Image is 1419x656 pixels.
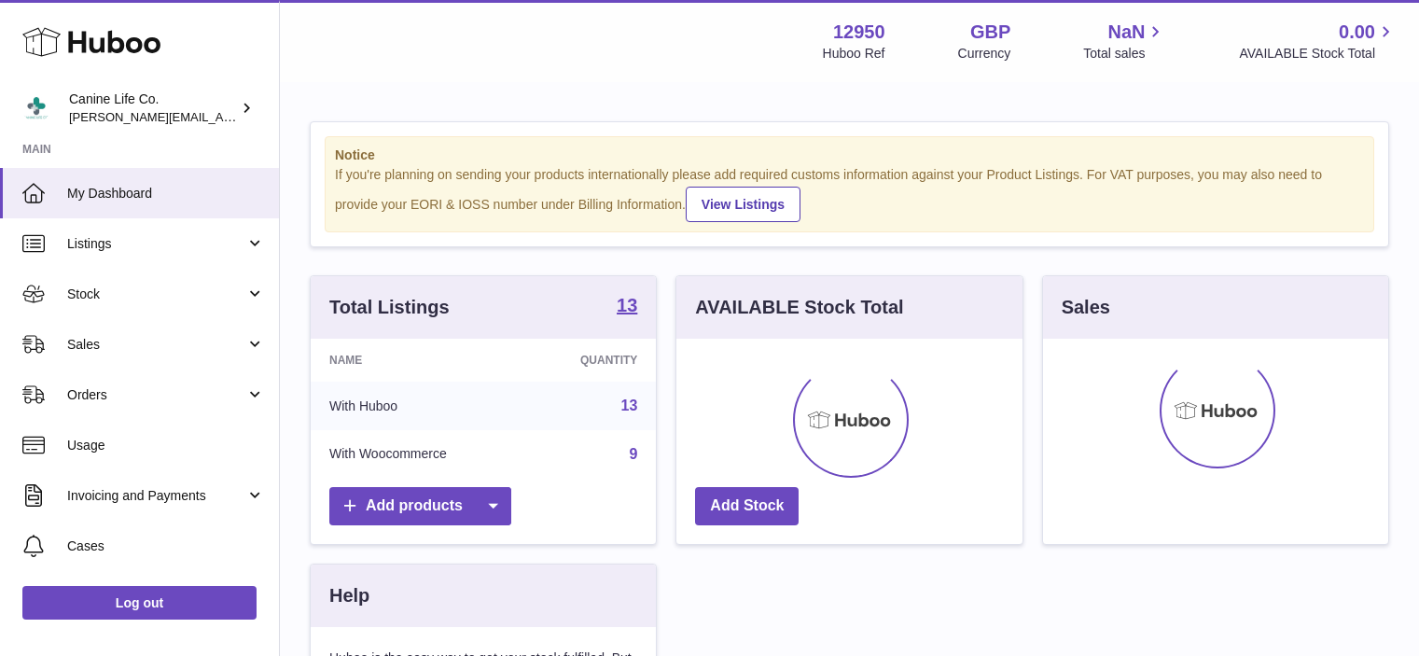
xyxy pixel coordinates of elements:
a: NaN Total sales [1083,20,1166,63]
span: Cases [67,537,265,555]
h3: Help [329,583,369,608]
span: My Dashboard [67,185,265,202]
strong: 12950 [833,20,885,45]
a: Log out [22,586,257,620]
span: Listings [67,235,245,253]
th: Quantity [525,339,657,382]
span: AVAILABLE Stock Total [1239,45,1397,63]
div: Currency [958,45,1011,63]
strong: Notice [335,147,1364,164]
span: 0.00 [1339,20,1375,45]
a: Add products [329,487,511,525]
span: Usage [67,437,265,454]
strong: GBP [970,20,1010,45]
th: Name [311,339,525,382]
div: If you're planning on sending your products internationally please add required customs informati... [335,166,1364,222]
div: Huboo Ref [823,45,885,63]
h3: Total Listings [329,295,450,320]
a: View Listings [686,187,800,222]
span: Invoicing and Payments [67,487,245,505]
span: Sales [67,336,245,354]
span: Orders [67,386,245,404]
a: 0.00 AVAILABLE Stock Total [1239,20,1397,63]
h3: AVAILABLE Stock Total [695,295,903,320]
div: Canine Life Co. [69,91,237,126]
span: Total sales [1083,45,1166,63]
span: Stock [67,286,245,303]
a: 13 [617,296,637,318]
strong: 13 [617,296,637,314]
span: [PERSON_NAME][EMAIL_ADDRESS][DOMAIN_NAME] [69,109,374,124]
h3: Sales [1062,295,1110,320]
td: With Huboo [311,382,525,430]
span: NaN [1107,20,1145,45]
td: With Woocommerce [311,430,525,479]
img: kevin@clsgltd.co.uk [22,94,50,122]
a: 9 [629,446,637,462]
a: 13 [621,398,638,413]
a: Add Stock [695,487,799,525]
